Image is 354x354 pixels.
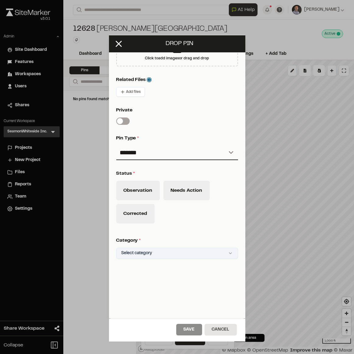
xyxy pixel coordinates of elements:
[116,76,152,83] div: Related Files
[163,181,210,200] button: Needs Action
[145,56,209,61] div: Click to add images or drag and drop
[116,248,238,259] button: Select category
[116,170,236,177] p: Status
[116,135,236,142] p: Pin Type
[205,324,237,335] button: Cancel
[116,107,236,114] p: Private
[116,87,145,97] button: Add files
[121,250,152,257] span: Select category
[126,89,141,95] span: Add files
[116,204,155,223] button: Corrected
[116,181,160,200] button: Observation
[176,324,202,335] button: Save
[116,237,236,244] p: category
